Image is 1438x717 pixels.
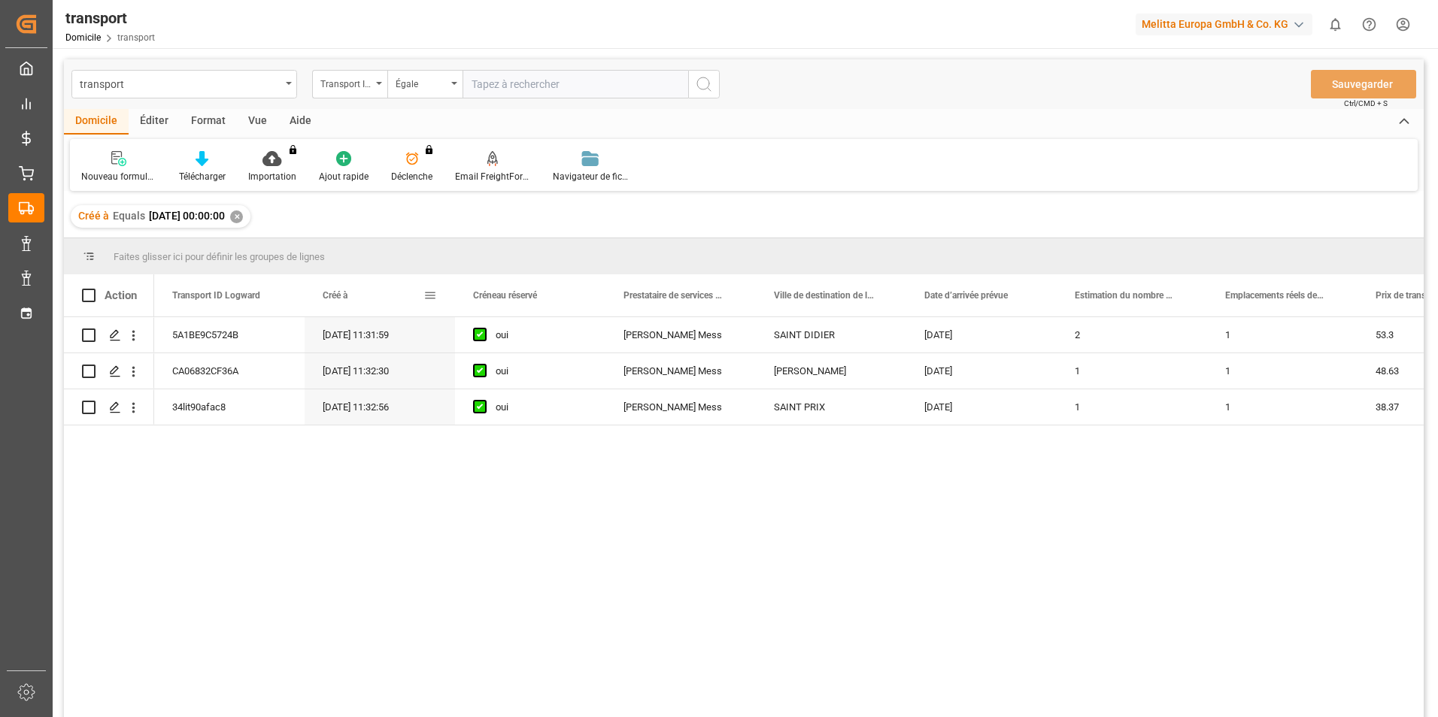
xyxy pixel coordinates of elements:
[396,74,447,91] div: Égale
[1142,17,1288,32] font: Melitta Europa GmbH & Co. KG
[756,317,906,352] div: SAINT DIDIER
[756,353,906,389] div: [PERSON_NAME]
[906,389,1057,425] div: [DATE]
[305,353,455,389] div: [DATE] 11:32:30
[1344,98,1388,109] span: Ctrl/CMD + S
[1225,290,1326,301] span: Emplacements réels des palettes
[1075,290,1176,301] span: Estimation du nombre de places de palettes
[1207,317,1358,352] div: 1
[180,109,237,135] div: Format
[105,289,137,302] div: Action
[71,70,297,98] button: Ouvrir le menu
[1057,353,1207,389] div: 1
[774,290,875,301] span: Ville de destination de livraison
[473,290,537,301] span: Créneau réservé
[455,170,530,183] div: Email FreightForwarders
[756,389,906,425] div: SAINT PRIX
[65,7,155,29] div: transport
[319,170,369,183] div: Ajout rapide
[129,109,180,135] div: Éditer
[323,290,347,301] span: Créé à
[906,317,1057,352] div: [DATE]
[154,389,305,425] div: 34lit90afac8
[320,74,372,91] div: Transport ID Logward
[496,318,587,352] div: oui
[1057,317,1207,352] div: 2
[81,170,156,183] div: Nouveau formulaire
[154,353,305,389] div: CA06832CF36A
[237,109,278,135] div: Vue
[113,210,145,222] span: Equals
[1318,8,1352,41] button: Afficher 0 nouvelles notifications
[906,353,1057,389] div: [DATE]
[1136,10,1318,38] button: Melitta Europa GmbH & Co. KG
[64,389,154,425] div: Appuyez sur ESPACE pour sélectionner cette rangée.
[78,210,109,222] span: Créé à
[305,317,455,352] div: [DATE] 11:31:59
[179,170,226,183] div: Télécharger
[1057,389,1207,425] div: 1
[1311,70,1416,98] button: Sauvegarder
[230,210,243,223] div: ✕
[172,290,260,301] span: Transport ID Logward
[605,353,756,389] div: [PERSON_NAME] Mess
[65,32,101,43] a: Domicile
[64,317,154,353] div: Appuyez sur ESPACE pour sélectionner cette rangée.
[1207,353,1358,389] div: 1
[80,74,281,92] div: transport
[553,170,628,183] div: Navigateur de fichiers
[623,290,724,301] span: Prestataire de services de transport
[1207,389,1358,425] div: 1
[496,390,587,425] div: oui
[149,210,225,222] span: [DATE] 00:00:00
[64,109,129,135] div: Domicile
[924,290,1008,301] span: Date d’arrivée prévue
[312,70,387,98] button: Ouvrir le menu
[688,70,720,98] button: Bouton de recherche
[154,317,305,352] div: 5A1BE9C5724B
[463,70,688,98] input: Tapez à rechercher
[114,251,325,262] span: Faites glisser ici pour définir les groupes de lignes
[605,389,756,425] div: [PERSON_NAME] Mess
[605,317,756,352] div: [PERSON_NAME] Mess
[1352,8,1386,41] button: Centre d’aide
[305,389,455,425] div: [DATE] 11:32:56
[278,109,323,135] div: Aide
[496,354,587,389] div: oui
[387,70,463,98] button: Ouvrir le menu
[64,353,154,389] div: Appuyez sur ESPACE pour sélectionner cette rangée.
